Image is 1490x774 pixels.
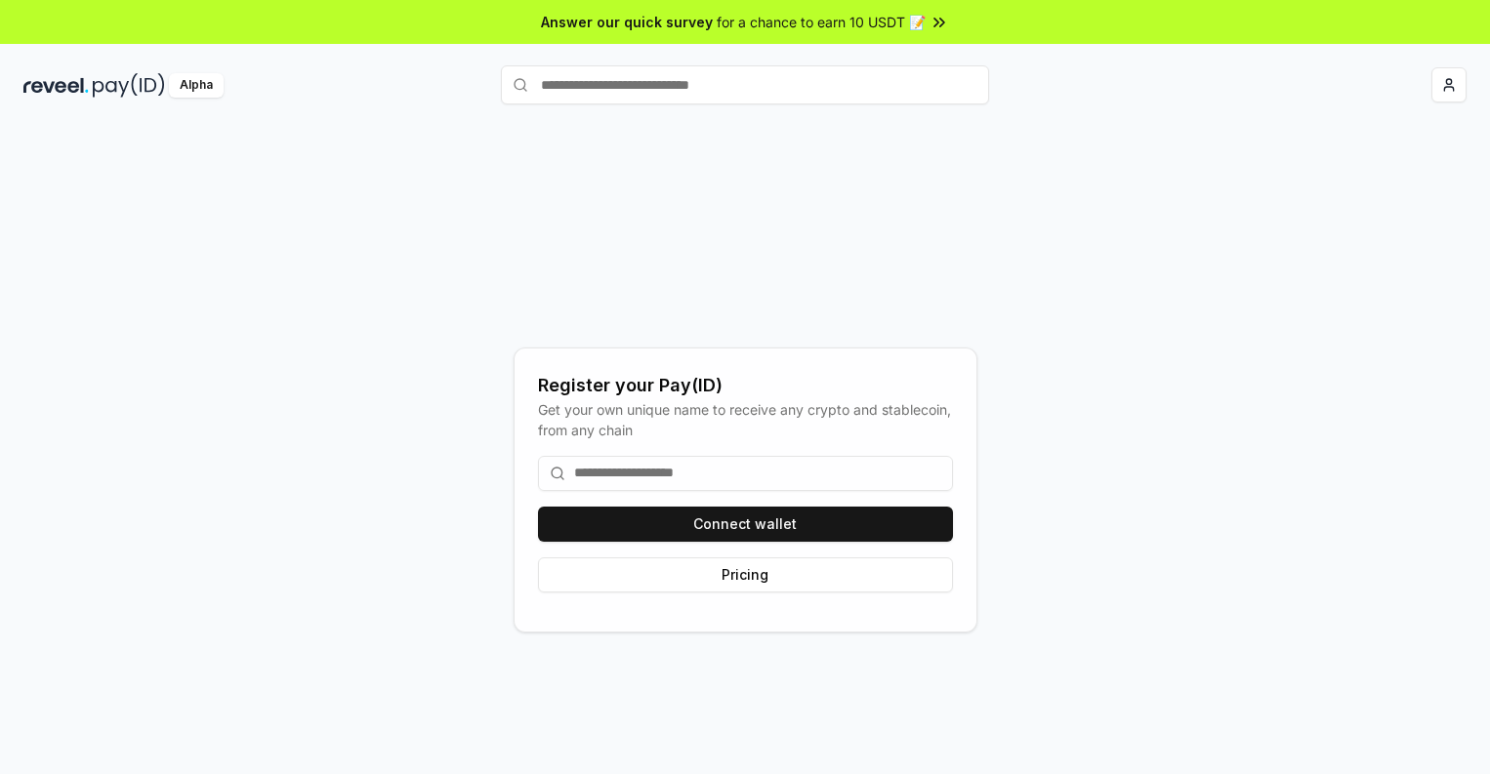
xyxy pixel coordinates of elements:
div: Get your own unique name to receive any crypto and stablecoin, from any chain [538,399,953,440]
span: for a chance to earn 10 USDT 📝 [717,12,926,32]
button: Pricing [538,557,953,592]
img: reveel_dark [23,73,89,98]
div: Alpha [169,73,224,98]
button: Connect wallet [538,507,953,542]
div: Register your Pay(ID) [538,372,953,399]
span: Answer our quick survey [541,12,713,32]
img: pay_id [93,73,165,98]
